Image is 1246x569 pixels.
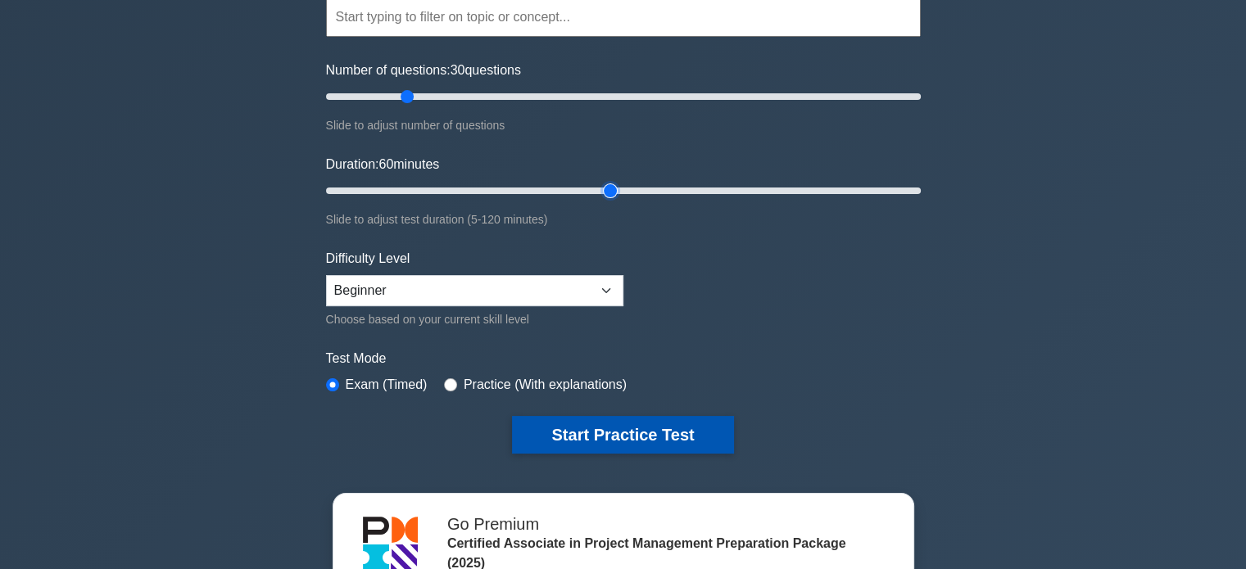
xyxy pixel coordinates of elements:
label: Practice (With explanations) [464,375,627,395]
span: 30 [451,63,465,77]
label: Duration: minutes [326,155,440,174]
label: Difficulty Level [326,249,410,269]
label: Exam (Timed) [346,375,428,395]
div: Slide to adjust number of questions [326,115,921,135]
button: Start Practice Test [512,416,733,454]
label: Number of questions: questions [326,61,521,80]
span: 60 [378,157,393,171]
label: Test Mode [326,349,921,368]
div: Slide to adjust test duration (5-120 minutes) [326,210,921,229]
div: Choose based on your current skill level [326,309,623,329]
